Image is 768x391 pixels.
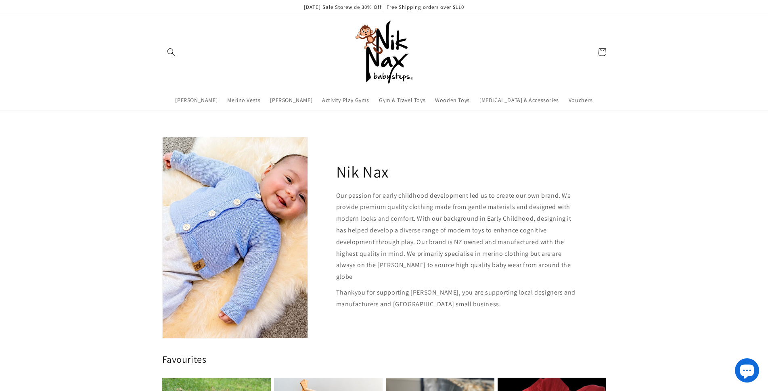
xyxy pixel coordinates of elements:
[162,43,180,61] summary: Search
[352,20,416,84] img: Nik Nax
[227,96,260,104] span: Merino Vests
[479,96,559,104] span: [MEDICAL_DATA] & Accessories
[304,4,464,10] span: [DATE] Sale Storewide 30% Off | Free Shipping orders over $110
[379,96,425,104] span: Gym & Travel Toys
[162,353,606,366] h2: Favourites
[336,190,578,283] p: Our passion for early childhood development led us to create our own brand. We provide premium qu...
[564,92,598,109] a: Vouchers
[270,96,312,104] span: [PERSON_NAME]
[336,161,389,182] h2: Nik Nax
[435,96,470,104] span: Wooden Toys
[175,96,218,104] span: [PERSON_NAME]
[322,96,369,104] span: Activity Play Gyms
[349,17,419,88] a: Nik Nax
[336,287,578,310] p: Thankyou for supporting [PERSON_NAME], you are supporting local designers and manufacturers and [...
[222,92,265,109] a: Merino Vests
[569,96,593,104] span: Vouchers
[475,92,564,109] a: [MEDICAL_DATA] & Accessories
[374,92,430,109] a: Gym & Travel Toys
[732,358,762,385] inbox-online-store-chat: Shopify online store chat
[170,92,222,109] a: [PERSON_NAME]
[430,92,475,109] a: Wooden Toys
[317,92,374,109] a: Activity Play Gyms
[265,92,317,109] a: [PERSON_NAME]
